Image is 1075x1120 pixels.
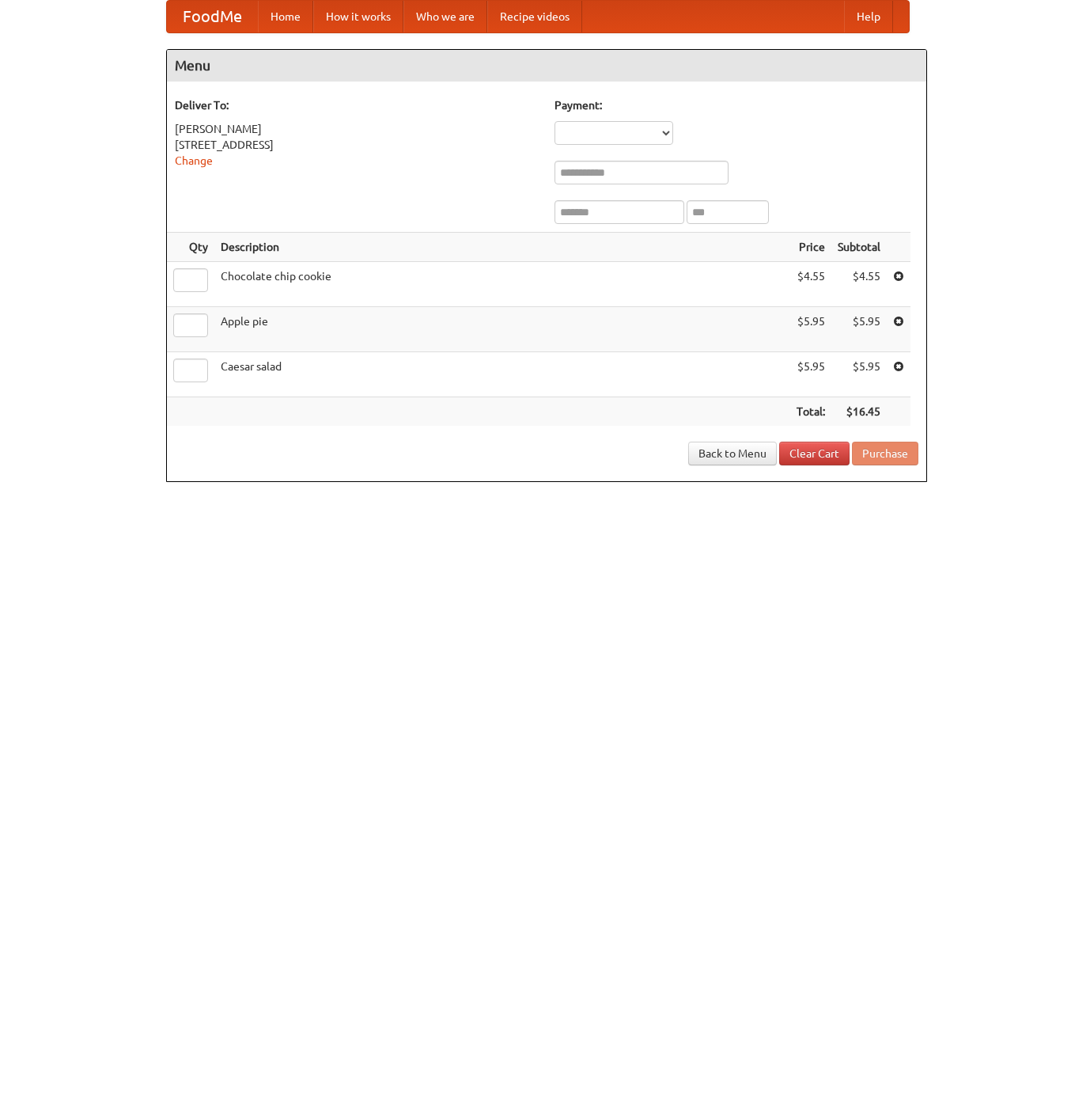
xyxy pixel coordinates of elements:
[831,397,887,427] th: $16.45
[555,97,918,113] h5: Payment:
[167,50,926,82] h4: Menu
[214,233,790,262] th: Description
[790,262,831,307] td: $4.55
[175,97,539,113] h5: Deliver To:
[175,121,539,137] div: [PERSON_NAME]
[688,442,777,465] a: Back to Menu
[790,233,831,262] th: Price
[258,1,313,32] a: Home
[790,397,831,427] th: Total:
[831,352,887,397] td: $5.95
[852,442,918,465] button: Purchase
[831,262,887,307] td: $4.55
[487,1,582,32] a: Recipe videos
[175,137,539,153] div: [STREET_ADDRESS]
[831,307,887,352] td: $5.95
[313,1,403,32] a: How it works
[403,1,487,32] a: Who we are
[214,307,790,352] td: Apple pie
[214,262,790,307] td: Chocolate chip cookie
[844,1,893,32] a: Help
[167,1,258,32] a: FoodMe
[779,442,850,465] a: Clear Cart
[175,154,213,167] a: Change
[831,233,887,262] th: Subtotal
[790,307,831,352] td: $5.95
[167,233,214,262] th: Qty
[214,352,790,397] td: Caesar salad
[790,352,831,397] td: $5.95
